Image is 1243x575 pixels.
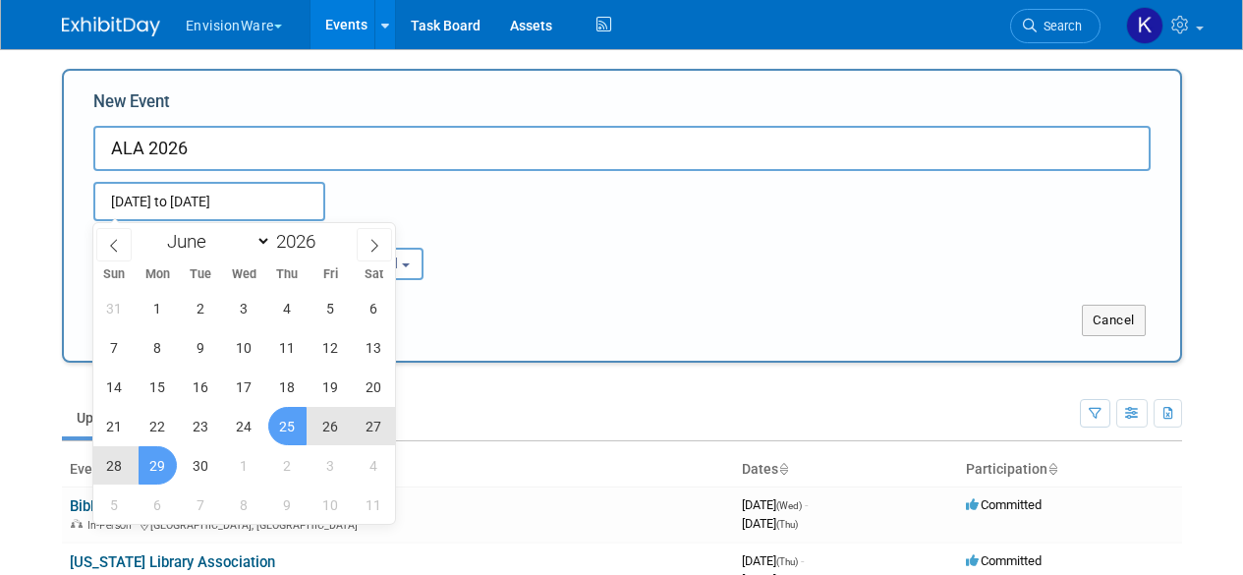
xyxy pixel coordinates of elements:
[268,368,307,406] span: June 18, 2026
[139,328,177,367] span: June 8, 2026
[62,17,160,36] img: ExhibitDay
[139,289,177,327] span: June 1, 2026
[70,516,726,532] div: [GEOGRAPHIC_DATA], [GEOGRAPHIC_DATA]
[225,368,263,406] span: June 17, 2026
[1010,9,1101,43] a: Search
[311,407,350,445] span: June 26, 2026
[355,486,393,524] span: July 11, 2026
[355,368,393,406] span: June 20, 2026
[139,368,177,406] span: June 15, 2026
[93,182,325,221] input: Start Date - End Date
[271,230,330,253] input: Year
[1126,7,1163,44] img: Kathryn Spier-Miller
[62,453,734,487] th: Event
[1047,461,1057,477] a: Sort by Participation Type
[742,553,804,568] span: [DATE]
[182,368,220,406] span: June 16, 2026
[225,446,263,485] span: July 1, 2026
[268,289,307,327] span: June 4, 2026
[139,486,177,524] span: July 6, 2026
[95,368,134,406] span: June 14, 2026
[70,553,275,571] a: [US_STATE] Library Association
[182,486,220,524] span: July 7, 2026
[179,268,222,281] span: Tue
[158,229,271,254] select: Month
[265,268,309,281] span: Thu
[966,553,1042,568] span: Committed
[95,407,134,445] span: June 21, 2026
[742,497,808,512] span: [DATE]
[311,368,350,406] span: June 19, 2026
[93,126,1151,171] input: Name of Trade Show / Conference
[1082,305,1146,336] button: Cancel
[70,497,151,515] a: BiblioCon 25
[958,453,1182,487] th: Participation
[268,486,307,524] span: July 9, 2026
[225,407,263,445] span: June 24, 2026
[355,446,393,485] span: July 4, 2026
[182,446,220,485] span: June 30, 2026
[1037,19,1082,33] span: Search
[95,289,134,327] span: May 31, 2026
[776,556,798,567] span: (Thu)
[311,486,350,524] span: July 10, 2026
[268,446,307,485] span: July 2, 2026
[87,519,138,532] span: In-Person
[62,399,172,436] a: Upcoming5
[734,453,958,487] th: Dates
[311,446,350,485] span: July 3, 2026
[309,268,352,281] span: Fri
[801,553,804,568] span: -
[805,497,808,512] span: -
[222,268,265,281] span: Wed
[966,497,1042,512] span: Committed
[139,407,177,445] span: June 22, 2026
[182,407,220,445] span: June 23, 2026
[95,486,134,524] span: July 5, 2026
[355,407,393,445] span: June 27, 2026
[778,461,788,477] a: Sort by Start Date
[136,268,179,281] span: Mon
[776,500,802,511] span: (Wed)
[225,486,263,524] span: July 8, 2026
[225,289,263,327] span: June 3, 2026
[93,221,260,247] div: Attendance / Format:
[352,268,395,281] span: Sat
[268,407,307,445] span: June 25, 2026
[139,446,177,485] span: June 29, 2026
[268,328,307,367] span: June 11, 2026
[355,289,393,327] span: June 6, 2026
[776,519,798,530] span: (Thu)
[95,446,134,485] span: June 28, 2026
[225,328,263,367] span: June 10, 2026
[311,289,350,327] span: June 5, 2026
[95,328,134,367] span: June 7, 2026
[182,289,220,327] span: June 2, 2026
[182,328,220,367] span: June 9, 2026
[311,328,350,367] span: June 12, 2026
[290,221,457,247] div: Participation:
[93,268,137,281] span: Sun
[355,328,393,367] span: June 13, 2026
[93,90,170,121] label: New Event
[742,516,798,531] span: [DATE]
[71,519,83,529] img: In-Person Event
